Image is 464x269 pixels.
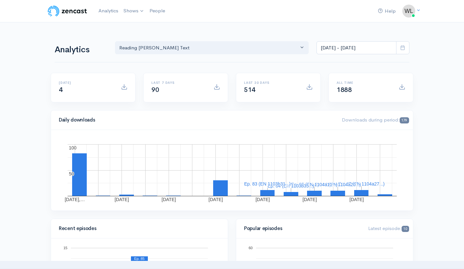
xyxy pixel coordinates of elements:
a: Help [375,4,398,18]
span: 514 [244,86,255,94]
text: [DATE] [255,197,270,202]
span: 4 [59,86,63,94]
input: analytics date range selector [316,41,396,55]
h4: Popular episodes [244,226,360,231]
text: Ep. 84 (EN 1103b35...) [267,183,314,188]
text: [DATE] [209,197,223,202]
h4: Daily downloads [59,117,334,123]
text: 60 [249,246,252,250]
text: [DATE] [115,197,129,202]
span: 179 [400,117,409,123]
svg: A chart. [59,138,405,203]
text: 15 [63,246,67,250]
a: Shows [121,4,147,18]
h6: Last 7 days [151,81,206,84]
text: Ep. 83 (EN 1103b31...) [244,181,290,186]
a: People [147,4,168,18]
text: Ep. 85 (EN 1104a11...) [291,182,337,187]
text: 50 [69,171,74,176]
div: Reading [PERSON_NAME] Text [119,44,299,52]
img: ZenCast Logo [47,5,88,18]
span: 90 [151,86,159,94]
span: Downloads during period: [342,117,409,123]
span: 1888 [337,86,352,94]
text: [DATE] [350,197,364,202]
text: 100 [69,145,77,150]
text: [DATE],… [65,197,85,202]
span: Latest episode: [368,225,409,231]
button: Reading Aristotle's Text [115,41,309,55]
h4: Recent episodes [59,226,216,231]
text: Ep. 86 (EN 1104a20...) [314,182,361,187]
h6: Last 30 days [244,81,298,84]
h1: Analytics [55,45,107,55]
text: Ep. 87 (EN 1104a27...) [338,181,384,186]
text: [DATE] [303,197,317,202]
h6: [DATE] [59,81,113,84]
span: 10 [402,226,409,232]
text: Ep. 85 [134,257,145,261]
h6: All time [337,81,391,84]
text: [DATE] [161,197,176,202]
img: ... [402,5,415,18]
iframe: gist-messenger-bubble-iframe [442,247,458,263]
a: Analytics [96,4,121,18]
